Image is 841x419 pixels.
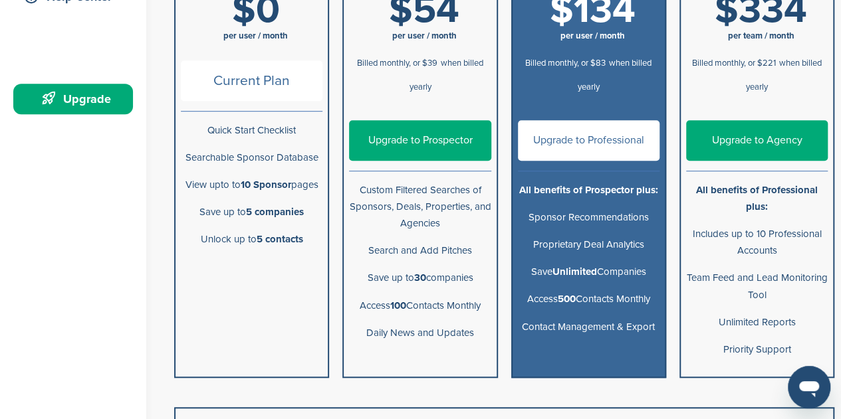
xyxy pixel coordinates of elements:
b: 30 [414,272,425,284]
p: Daily News and Updates [349,325,491,341]
b: All benefits of Professional plus: [696,184,818,212]
b: Unlimited [552,266,597,278]
span: per user / month [560,31,625,41]
a: Upgrade to Agency [686,120,828,161]
p: Quick Start Checklist [181,122,322,139]
span: Billed monthly, or $83 [525,58,606,68]
iframe: Button to launch messaging window [788,366,830,408]
p: Proprietary Deal Analytics [518,236,660,253]
p: Save up to companies [349,270,491,286]
span: per user / month [223,31,288,41]
p: Access Contacts Monthly [518,291,660,307]
b: 5 companies [246,206,304,218]
a: Upgrade to Prospector [349,120,491,161]
span: when billed yearly [746,58,822,92]
p: Custom Filtered Searches of Sponsors, Deals, Properties, and Agencies [349,182,491,232]
span: Current Plan [181,60,322,101]
span: Billed monthly, or $39 [357,58,437,68]
p: Includes up to 10 Professional Accounts [686,226,828,259]
b: 10 Sponsor [241,179,291,191]
a: Upgrade to Professional [518,120,660,161]
p: Sponsor Recommendations [518,209,660,226]
p: Priority Support [686,341,828,358]
p: Searchable Sponsor Database [181,149,322,166]
p: Contact Management & Export [518,319,660,335]
p: Save up to [181,204,322,220]
p: Save Companies [518,264,660,280]
p: Team Feed and Lead Monitoring Tool [686,270,828,303]
div: Upgrade [20,87,133,111]
span: per team / month [727,31,794,41]
b: 100 [390,299,406,311]
p: View upto to pages [181,177,322,193]
span: Billed monthly, or $221 [692,58,776,68]
b: All benefits of Prospector plus: [519,184,658,196]
a: Upgrade [13,84,133,114]
span: when billed yearly [409,58,483,92]
p: Unlock up to [181,231,322,248]
b: 500 [558,293,576,305]
p: Search and Add Pitches [349,242,491,259]
span: when billed yearly [578,58,652,92]
p: Unlimited Reports [686,314,828,331]
p: Access Contacts Monthly [349,297,491,314]
span: per user / month [392,31,456,41]
b: 5 contacts [257,233,303,245]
